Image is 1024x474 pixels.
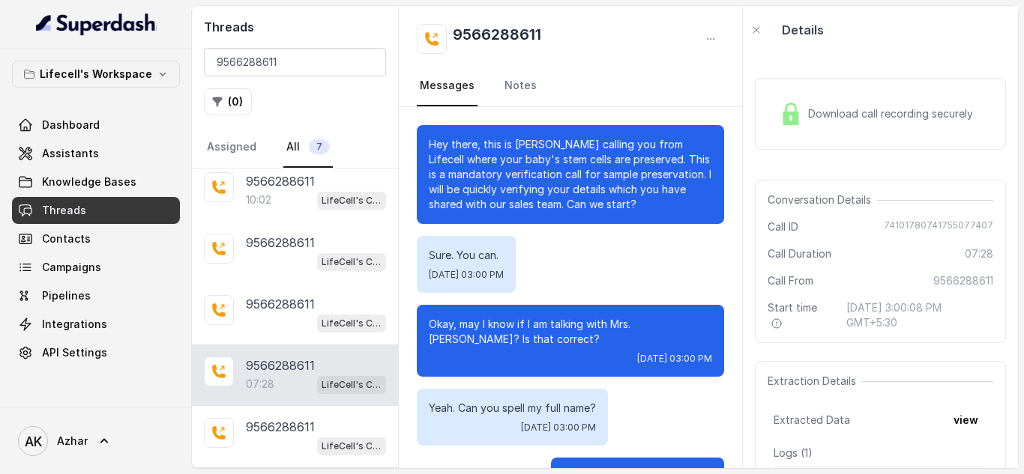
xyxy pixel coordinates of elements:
[40,65,152,83] p: Lifecell's Workspace
[42,118,100,133] span: Dashboard
[12,61,180,88] button: Lifecell's Workspace
[502,66,540,106] a: Notes
[782,21,824,39] p: Details
[322,193,382,208] p: LifeCell's Call Assistant
[246,172,315,190] p: 9566288611
[246,356,315,374] p: 9566288611
[774,413,850,428] span: Extracted Data
[808,106,979,121] span: Download call recording securely
[42,231,91,246] span: Contacts
[453,24,541,54] h2: 9566288611
[774,446,987,461] p: Logs ( 1 )
[25,434,42,449] text: AK
[12,168,180,195] a: Knowledge Bases
[322,377,382,392] p: LifeCell's Call Assistant
[768,219,798,234] span: Call ID
[322,316,382,331] p: LifeCell's Call Assistant
[42,345,107,360] span: API Settings
[309,139,330,154] span: 7
[12,112,180,139] a: Dashboard
[204,18,386,36] h2: Threads
[768,192,877,207] span: Conversation Details
[780,103,802,125] img: Lock Icon
[933,273,993,288] span: 9566288611
[417,66,478,106] a: Messages
[12,254,180,281] a: Campaigns
[42,203,86,218] span: Threads
[246,192,271,207] p: 10:02
[429,401,596,416] p: Yeah. Can you spell my full name?
[12,225,180,252] a: Contacts
[322,439,382,454] p: LifeCell's Call Assistant
[12,420,180,462] a: Azhar
[57,434,88,449] span: Azhar
[42,317,107,332] span: Integrations
[417,66,724,106] nav: Tabs
[322,255,382,270] p: LifeCell's Call Assistant
[204,48,386,76] input: Search by Call ID or Phone Number
[246,295,315,313] p: 9566288611
[204,88,252,115] button: (0)
[846,300,993,330] span: [DATE] 3:00:08 PM GMT+5:30
[204,127,259,168] a: Assigned
[42,146,99,161] span: Assistants
[768,246,831,261] span: Call Duration
[429,269,504,281] span: [DATE] 03:00 PM
[429,248,504,263] p: Sure. You can.
[12,282,180,309] a: Pipelines
[768,374,862,389] span: Extraction Details
[429,317,712,347] p: Okay, may I know if I am talking with Mrs. [PERSON_NAME]? Is that correct?
[768,273,813,288] span: Call From
[204,127,386,168] nav: Tabs
[965,246,993,261] span: 07:28
[12,311,180,338] a: Integrations
[768,300,834,330] span: Start time
[283,127,333,168] a: All7
[521,422,596,434] span: [DATE] 03:00 PM
[246,234,315,252] p: 9566288611
[637,353,712,365] span: [DATE] 03:00 PM
[246,418,315,436] p: 9566288611
[884,219,993,234] span: 74101780741755077407
[12,140,180,167] a: Assistants
[42,260,101,275] span: Campaigns
[42,288,91,303] span: Pipelines
[12,197,180,224] a: Threads
[246,377,274,392] p: 07:28
[42,174,136,189] span: Knowledge Bases
[12,339,180,366] a: API Settings
[945,407,987,434] button: view
[36,12,157,36] img: light.svg
[429,137,712,212] p: Hey there, this is [PERSON_NAME] calling you from Lifecell where your baby's stem cells are prese...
